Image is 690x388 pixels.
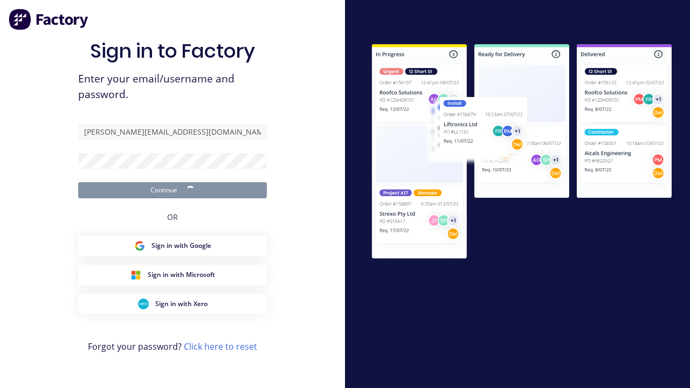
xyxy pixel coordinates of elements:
img: Google Sign in [134,240,145,251]
img: Microsoft Sign in [130,269,141,280]
span: Sign in with Xero [155,299,208,309]
a: Click here to reset [184,341,257,352]
img: Sign in [354,27,690,278]
h1: Sign in to Factory [90,39,255,63]
button: Microsoft Sign inSign in with Microsoft [78,265,267,285]
div: OR [167,198,178,235]
button: Google Sign inSign in with Google [78,235,267,256]
button: Xero Sign inSign in with Xero [78,294,267,314]
button: Continue [78,182,267,198]
span: Sign in with Microsoft [148,270,215,280]
span: Enter your email/username and password. [78,71,267,102]
input: Email/Username [78,124,267,140]
img: Xero Sign in [138,299,149,309]
span: Sign in with Google [151,241,211,251]
span: Forgot your password? [88,340,257,353]
img: Factory [9,9,89,30]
